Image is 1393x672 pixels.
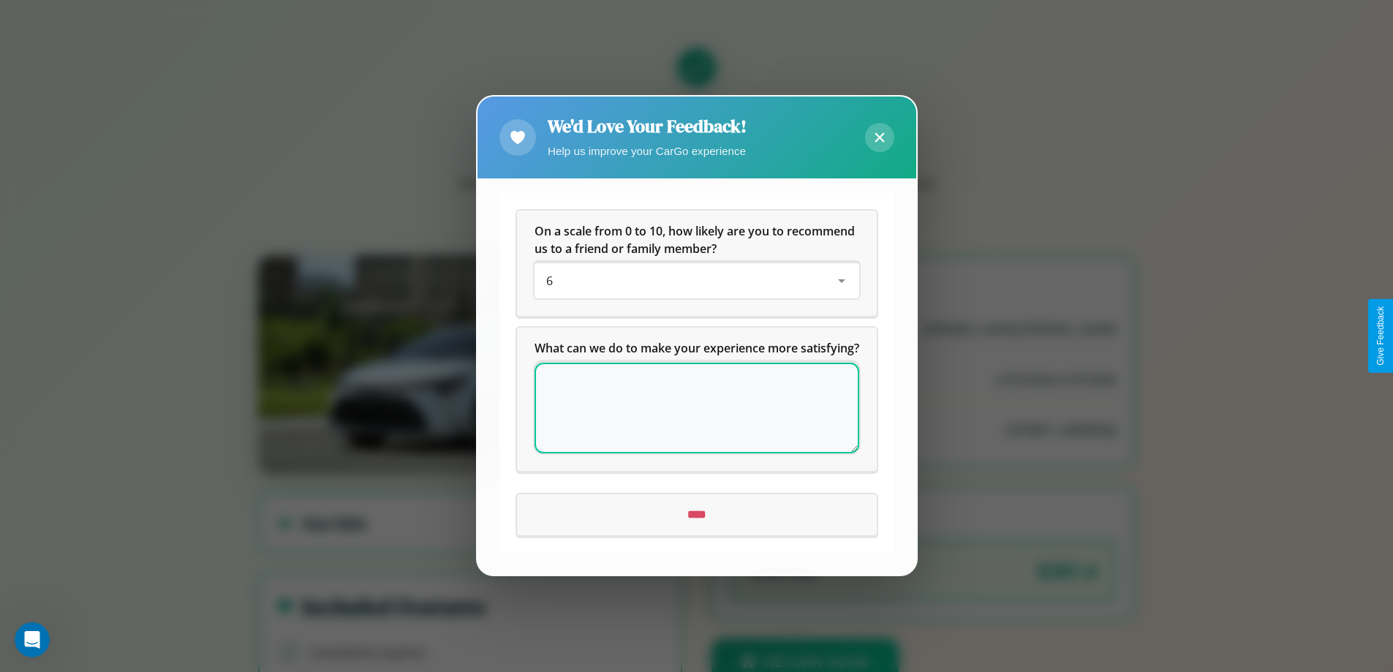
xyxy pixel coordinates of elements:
h2: We'd Love Your Feedback! [548,114,747,138]
span: On a scale from 0 to 10, how likely are you to recommend us to a friend or family member? [535,224,858,257]
h5: On a scale from 0 to 10, how likely are you to recommend us to a friend or family member? [535,223,859,258]
iframe: Intercom live chat [15,622,50,657]
span: 6 [546,273,553,290]
div: On a scale from 0 to 10, how likely are you to recommend us to a friend or family member? [517,211,877,317]
span: What can we do to make your experience more satisfying? [535,341,859,357]
div: On a scale from 0 to 10, how likely are you to recommend us to a friend or family member? [535,264,859,299]
div: Give Feedback [1375,306,1386,366]
p: Help us improve your CarGo experience [548,141,747,161]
